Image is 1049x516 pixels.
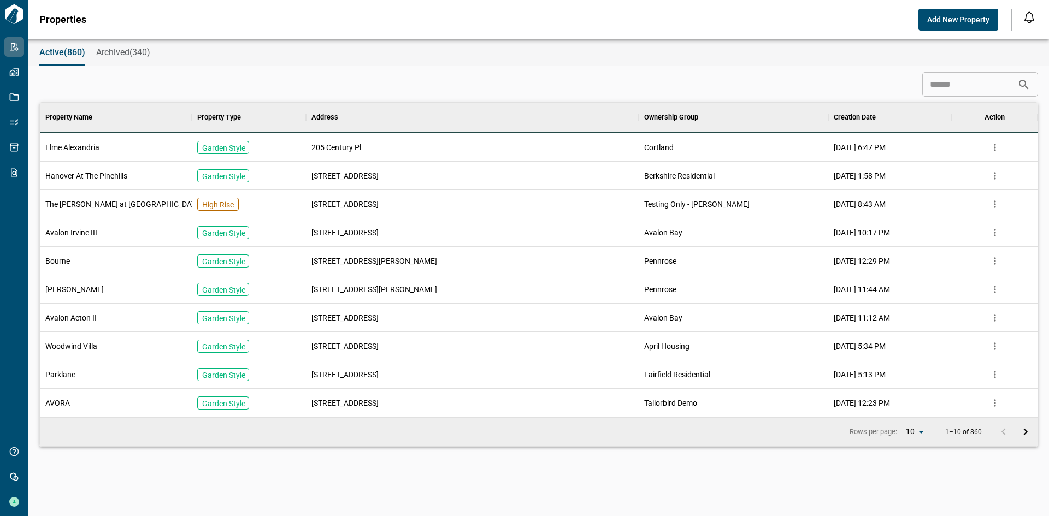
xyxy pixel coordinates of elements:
[1015,421,1036,443] button: Go to next page
[834,284,890,295] span: [DATE] 11:44 AM
[311,284,437,295] span: [STREET_ADDRESS][PERSON_NAME]
[639,102,829,133] div: Ownership Group
[987,310,1003,326] button: more
[45,312,97,323] span: Avalon Acton II
[45,398,70,408] span: AVORA
[39,14,86,25] span: Properties
[987,338,1003,354] button: more
[987,253,1003,269] button: more
[311,341,379,352] span: [STREET_ADDRESS]
[197,102,241,133] div: Property Type
[834,227,890,238] span: [DATE] 10:17 PM
[901,424,928,440] div: 10
[644,199,750,210] span: Testing Only - [PERSON_NAME]
[850,427,897,437] p: Rows per page:
[45,369,75,380] span: Parklane
[834,199,886,210] span: [DATE] 8:43 AM
[834,142,886,153] span: [DATE] 6:47 PM
[834,398,890,408] span: [DATE] 12:23 PM
[952,102,1038,133] div: Action
[644,369,710,380] span: Fairfield Residential
[311,199,379,210] span: [STREET_ADDRESS]
[96,47,150,58] span: Archived(340)
[202,256,245,267] p: Garden Style
[202,313,245,324] p: Garden Style
[311,170,379,181] span: [STREET_ADDRESS]
[45,199,202,210] span: The [PERSON_NAME] at [GEOGRAPHIC_DATA]
[45,341,97,352] span: Woodwind Villa
[192,102,306,133] div: Property Type
[834,256,890,266] span: [DATE] 12:29 PM
[202,284,245,295] p: Garden Style
[927,14,989,25] span: Add New Property
[202,370,245,381] p: Garden Style
[39,47,85,58] span: Active(860)
[45,227,97,238] span: Avalon Irvine III
[311,227,379,238] span: [STREET_ADDRESS]
[834,341,886,352] span: [DATE] 5:34 PM
[45,142,99,153] span: Elme Alexandria
[834,170,886,181] span: [DATE] 1:58 PM
[311,312,379,323] span: [STREET_ADDRESS]
[644,142,674,153] span: Cortland
[987,196,1003,212] button: more
[202,143,245,153] p: Garden Style
[644,312,682,323] span: Avalon Bay
[45,170,127,181] span: Hanover At The Pinehills
[834,369,886,380] span: [DATE] 5:13 PM
[28,39,1049,66] div: base tabs
[311,256,437,266] span: [STREET_ADDRESS][PERSON_NAME]
[202,228,245,239] p: Garden Style
[311,102,338,133] div: Address
[202,398,245,409] p: Garden Style
[644,102,698,133] div: Ownership Group
[644,341,689,352] span: April Housing
[202,341,245,352] p: Garden Style
[644,256,676,266] span: Pennrose
[311,369,379,380] span: [STREET_ADDRESS]
[1021,9,1038,26] button: Open notification feed
[987,224,1003,241] button: more
[202,171,245,182] p: Garden Style
[987,281,1003,298] button: more
[945,429,982,436] p: 1–10 of 860
[306,102,639,133] div: Address
[987,168,1003,184] button: more
[644,170,715,181] span: Berkshire Residential
[45,284,104,295] span: [PERSON_NAME]
[45,256,70,266] span: Bourne
[834,102,876,133] div: Creation Date
[834,312,890,323] span: [DATE] 11:12 AM
[40,102,192,133] div: Property Name
[644,227,682,238] span: Avalon Bay
[45,102,92,133] div: Property Name
[644,398,697,408] span: Tailorbird Demo
[987,395,1003,411] button: more
[985,102,1005,133] div: Action
[987,366,1003,383] button: more
[918,9,998,31] button: Add New Property
[828,102,952,133] div: Creation Date
[311,142,361,153] span: 205 Century Pl
[202,199,234,210] p: High Rise
[644,284,676,295] span: Pennrose
[311,398,379,408] span: [STREET_ADDRESS]
[987,139,1003,156] button: more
